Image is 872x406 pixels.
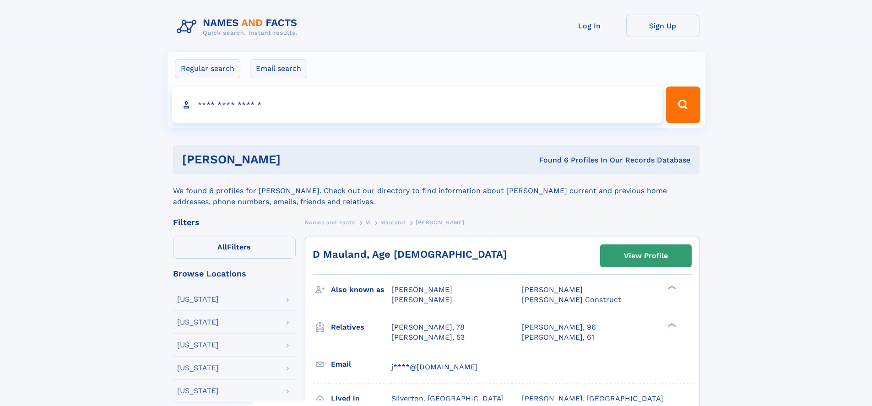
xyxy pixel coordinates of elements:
label: Filters [173,237,296,259]
span: [PERSON_NAME], [GEOGRAPHIC_DATA] [522,394,663,403]
a: [PERSON_NAME], 96 [522,322,596,332]
div: Filters [173,218,296,227]
label: Regular search [175,59,240,78]
span: [PERSON_NAME] [391,285,452,294]
div: [US_STATE] [177,364,219,372]
a: M [365,217,370,228]
span: Mauland [380,219,405,226]
input: search input [172,87,662,123]
span: [PERSON_NAME] [416,219,465,226]
h3: Also known as [331,282,391,298]
label: Email search [250,59,307,78]
h3: Relatives [331,319,391,335]
span: [PERSON_NAME] [391,295,452,304]
a: [PERSON_NAME], 61 [522,332,594,342]
h3: Email [331,357,391,372]
a: Log In [553,15,626,37]
a: View Profile [601,245,691,267]
a: Mauland [380,217,405,228]
div: [US_STATE] [177,319,219,326]
a: Sign Up [626,15,699,37]
button: Search Button [666,87,700,123]
h1: [PERSON_NAME] [182,154,410,165]
div: ❯ [666,322,677,328]
div: View Profile [624,245,668,266]
span: [PERSON_NAME] Construct [522,295,621,304]
a: D Mauland, Age [DEMOGRAPHIC_DATA] [313,249,507,260]
a: [PERSON_NAME], 53 [391,332,465,342]
div: Found 6 Profiles In Our Records Database [410,155,690,165]
span: Silverton, [GEOGRAPHIC_DATA] [391,394,504,403]
span: M [365,219,370,226]
div: [US_STATE] [177,296,219,303]
div: [US_STATE] [177,341,219,349]
div: ❯ [666,285,677,291]
div: We found 6 profiles for [PERSON_NAME]. Check out our directory to find information about [PERSON_... [173,174,699,207]
span: [PERSON_NAME] [522,285,583,294]
span: All [217,243,227,251]
a: [PERSON_NAME], 78 [391,322,465,332]
a: Names and Facts [305,217,355,228]
div: [US_STATE] [177,387,219,395]
div: Browse Locations [173,270,296,278]
img: Logo Names and Facts [173,15,305,39]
